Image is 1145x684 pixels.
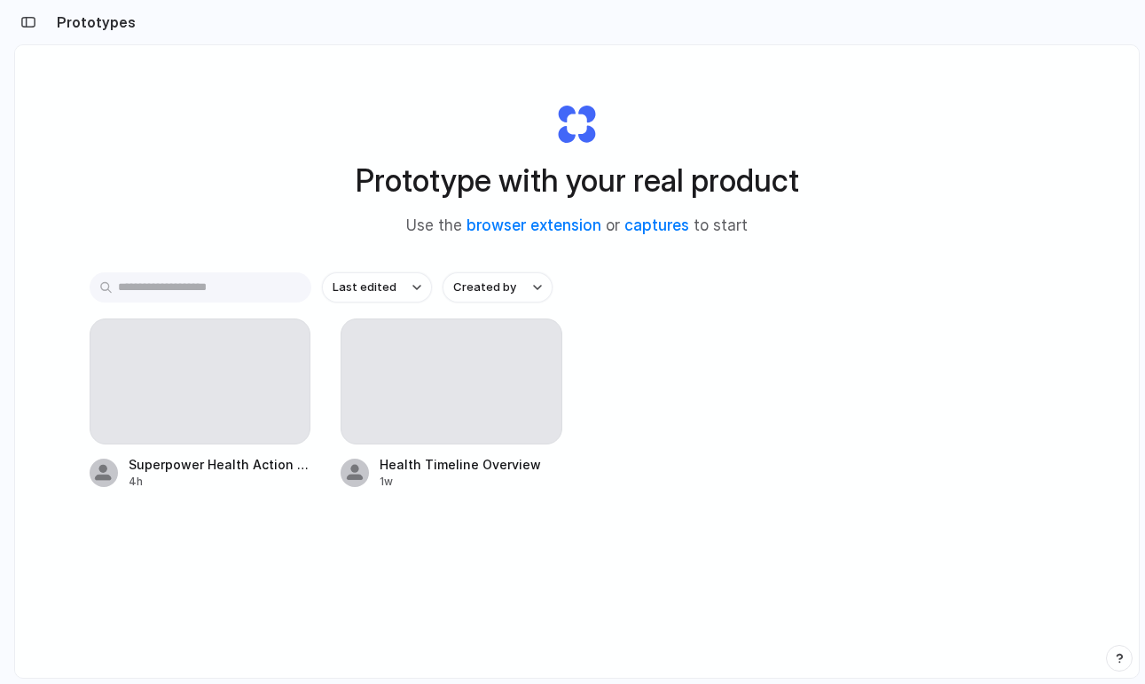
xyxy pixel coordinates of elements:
[467,216,601,234] a: browser extension
[380,455,562,474] span: Health Timeline Overview
[406,215,748,238] span: Use the or to start
[380,474,562,490] div: 1w
[50,12,136,33] h2: Prototypes
[90,318,311,490] a: Superpower Health Action Plan: Key Insights & Recommendations4h
[129,474,311,490] div: 4h
[624,216,689,234] a: captures
[322,272,432,303] button: Last edited
[129,455,311,474] span: Superpower Health Action Plan: Key Insights & Recommendations
[443,272,553,303] button: Created by
[333,279,396,296] span: Last edited
[356,157,799,204] h1: Prototype with your real product
[341,318,562,490] a: Health Timeline Overview1w
[453,279,516,296] span: Created by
